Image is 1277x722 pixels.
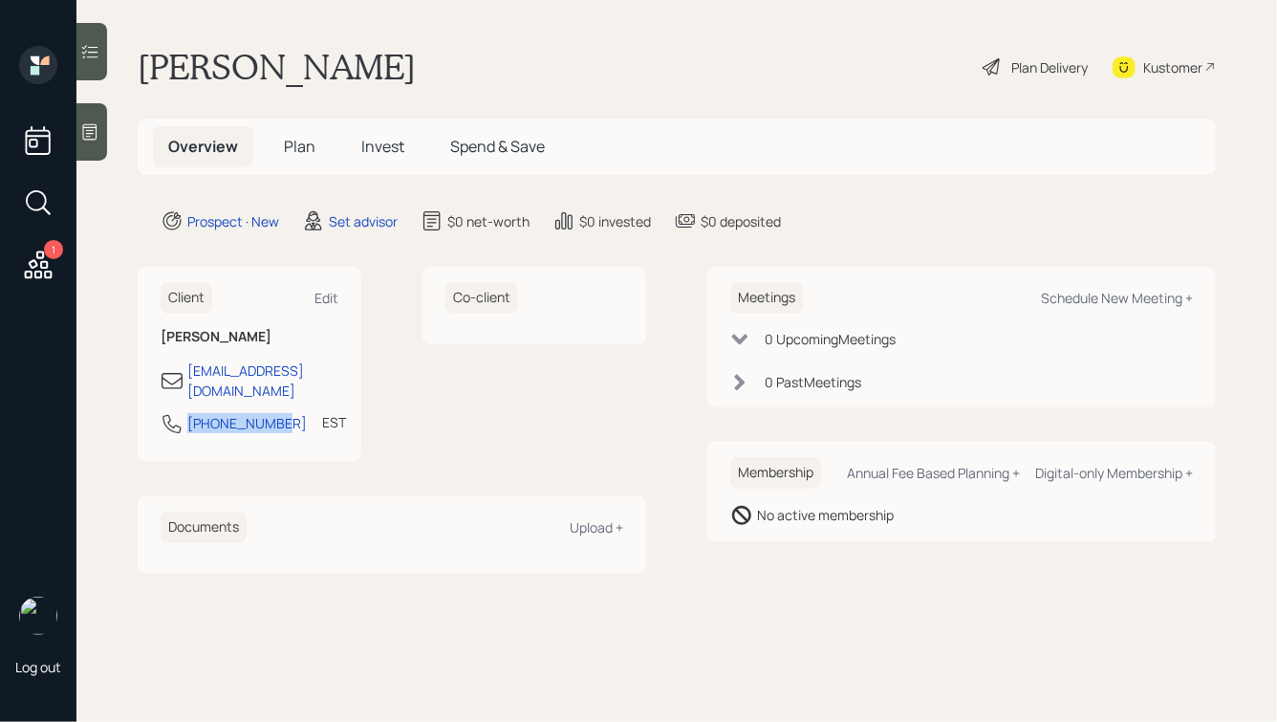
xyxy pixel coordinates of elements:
div: No active membership [757,505,894,525]
div: 1 [44,240,63,259]
h6: Documents [161,512,247,543]
h6: Membership [730,457,821,489]
img: hunter_neumayer.jpg [19,597,57,635]
div: Plan Delivery [1011,57,1088,77]
div: [EMAIL_ADDRESS][DOMAIN_NAME] [187,361,338,401]
div: $0 invested [579,211,651,231]
div: Digital-only Membership + [1035,464,1193,482]
div: Annual Fee Based Planning + [847,464,1020,482]
div: 0 Past Meeting s [765,372,861,392]
div: $0 net-worth [447,211,530,231]
div: EST [322,412,346,432]
div: [PHONE_NUMBER] [187,413,307,433]
span: Invest [361,136,404,157]
div: Log out [15,658,61,676]
h1: [PERSON_NAME] [138,46,416,88]
span: Overview [168,136,238,157]
div: Upload + [570,518,623,536]
div: 0 Upcoming Meeting s [765,329,896,349]
div: $0 deposited [701,211,781,231]
div: Schedule New Meeting + [1041,289,1193,307]
div: Kustomer [1143,57,1202,77]
span: Spend & Save [450,136,545,157]
h6: Meetings [730,282,803,314]
h6: Client [161,282,212,314]
div: Edit [314,289,338,307]
span: Plan [284,136,315,157]
h6: [PERSON_NAME] [161,329,338,345]
h6: Co-client [445,282,518,314]
div: Prospect · New [187,211,279,231]
div: Set advisor [329,211,398,231]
